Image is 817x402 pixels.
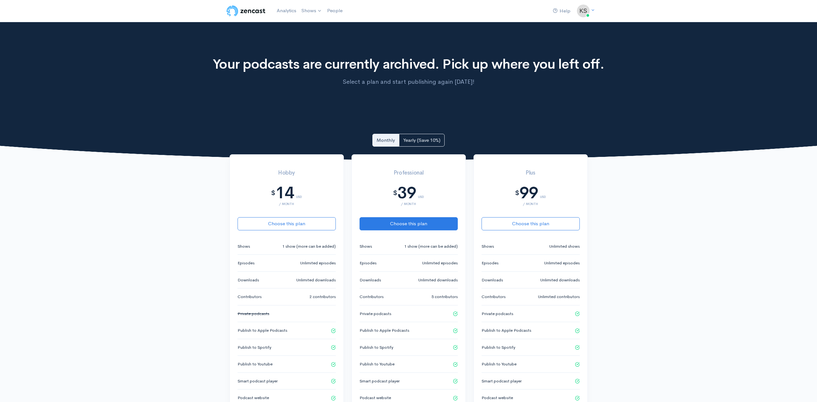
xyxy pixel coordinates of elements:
a: Yearly (Save 10%) [399,134,445,147]
small: Downloads [482,277,503,283]
small: 1 show (more can be added) [282,243,336,250]
small: Downloads [360,277,381,283]
small: Publish to Spotify [360,344,393,351]
small: Private podcasts [482,311,513,317]
div: $ [393,190,397,197]
small: Downloads [238,277,259,283]
small: Smart podcast player [360,378,400,384]
small: Shows [482,243,494,250]
small: Publish to Spotify [238,344,271,351]
small: Unlimited downloads [540,277,580,283]
small: Private podcasts [360,311,391,317]
small: Unlimited downloads [296,277,336,283]
small: Unlimited episodes [544,260,580,266]
a: Analytics [274,4,299,18]
h1: Your podcasts are currently archived. Pick up where you left off. [208,57,609,72]
small: Contributors [238,294,262,300]
small: Podcast website [238,395,269,401]
small: Shows [360,243,372,250]
small: Publish to Apple Podcasts [238,327,287,334]
div: $ [515,190,519,197]
h3: Hobby [238,170,336,176]
small: Unlimited contributors [538,294,580,300]
small: 5 contributors [431,294,458,300]
small: Podcast website [360,395,391,401]
small: Publish to Youtube [482,361,517,367]
small: Unlimited episodes [300,260,336,266]
small: Episodes [360,260,377,266]
button: Choose this plan [238,217,336,230]
small: Publish to Youtube [238,361,273,367]
small: Podcast website [482,395,513,401]
small: Smart podcast player [238,378,278,384]
div: USD [418,187,424,199]
a: People [325,4,345,18]
button: Choose this plan [482,217,580,230]
button: Choose this plan [360,217,458,230]
div: 99 [519,184,538,202]
small: Shows [238,243,250,250]
s: Private podcasts [238,311,269,316]
div: $ [271,190,275,197]
a: Shows [299,4,325,18]
small: 1 show (more can be added) [404,243,458,250]
small: Episodes [482,260,499,266]
img: ZenCast Logo [226,4,266,17]
p: Select a plan and start publishing again [DATE]! [208,77,609,86]
div: USD [296,187,302,199]
h3: Plus [482,170,580,176]
h3: Professional [360,170,458,176]
a: Help [550,4,573,18]
small: Unlimited shows [549,243,580,250]
small: Contributors [360,294,384,300]
small: Publish to Youtube [360,361,395,367]
div: / month [482,202,580,206]
div: 39 [397,184,416,202]
div: 14 [275,184,294,202]
img: ... [577,4,590,17]
small: Publish to Apple Podcasts [482,327,531,334]
a: Monthly [372,134,399,147]
small: 2 contributors [309,294,336,300]
small: Publish to Apple Podcasts [360,327,409,334]
small: Contributors [482,294,506,300]
div: USD [540,187,546,199]
div: / month [360,202,458,206]
small: Smart podcast player [482,378,522,384]
div: / month [238,202,336,206]
small: Unlimited episodes [422,260,458,266]
small: Publish to Spotify [482,344,515,351]
small: Unlimited downloads [418,277,458,283]
small: Episodes [238,260,255,266]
